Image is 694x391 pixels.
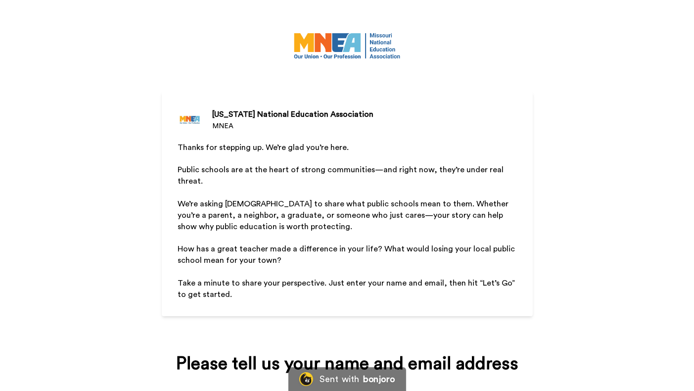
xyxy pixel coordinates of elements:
[288,367,406,391] a: Bonjoro LogoSent withbonjoro
[293,32,402,60] img: https://cdn.bonjoro.com/media/c220d1c5-c6b3-4e3f-a3d0-f92713318533/a67938ba-7105-4075-a790-2e34c3...
[363,375,395,384] div: bonjoro
[178,107,202,132] img: MNEA
[178,245,517,264] span: How has a great teacher made a difference in your life? What would losing your local public schoo...
[212,108,373,120] div: [US_STATE] National Education Association
[299,372,313,386] img: Bonjoro Logo
[320,375,359,384] div: Sent with
[178,279,517,298] span: Take a minute to share your perspective. Just enter your name and email, then hit “Let’s Go” to g...
[178,144,349,151] span: Thanks for stepping up. We’re glad you’re here.
[178,200,510,231] span: We’re asking [DEMOGRAPHIC_DATA] to share what public schools mean to them. Whether you’re a paren...
[178,166,506,185] span: Public schools are at the heart of strong communities—and right now, they’re under real threat.
[212,121,373,131] div: MNEA
[176,354,519,374] div: Please tell us your name and email address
